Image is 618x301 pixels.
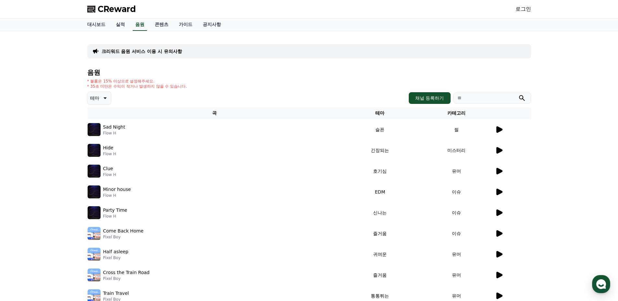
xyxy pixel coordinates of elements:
[342,223,418,244] td: 즐거움
[418,119,494,140] td: 썰
[418,265,494,285] td: 유머
[418,202,494,223] td: 이슈
[87,107,342,119] th: 곡
[88,269,101,282] img: music
[87,79,187,84] p: * 볼륨은 15% 이상으로 설정해주세요.
[88,165,101,178] img: music
[515,5,531,13] a: 로그인
[103,124,125,131] p: Sad Night
[103,214,127,219] p: Flow H
[103,234,144,240] p: Pixel Boy
[90,94,99,103] p: 테마
[418,182,494,202] td: 이슈
[87,84,187,89] p: * 35초 미만은 수익이 적거나 발생하지 않을 수 있습니다.
[103,131,125,136] p: Flow H
[103,228,144,234] p: Come Back Home
[88,185,101,198] img: music
[102,48,182,55] a: 크리워드 음원 서비스 이용 시 유의사항
[103,276,150,281] p: Pixel Boy
[87,69,531,76] h4: 음원
[342,202,418,223] td: 신나는
[103,269,150,276] p: Cross the Train Road
[88,123,101,136] img: music
[103,255,128,260] p: Pixel Boy
[2,206,43,222] a: 홈
[103,165,113,172] p: Clue
[409,92,450,104] button: 채널 등록하기
[88,227,101,240] img: music
[103,172,116,177] p: Flow H
[20,216,24,221] span: 홈
[103,144,114,151] p: Hide
[103,193,131,198] p: Flow H
[418,244,494,265] td: 유머
[342,182,418,202] td: EDM
[418,107,494,119] th: 카테고리
[150,19,174,31] a: 콘텐츠
[418,223,494,244] td: 이슈
[43,206,84,222] a: 대화
[342,161,418,182] td: 호기심
[84,206,125,222] a: 설정
[342,107,418,119] th: 테마
[59,216,67,221] span: 대화
[342,244,418,265] td: 귀여운
[174,19,198,31] a: 가이드
[103,207,127,214] p: Party Time
[88,144,101,157] img: music
[342,119,418,140] td: 슬픈
[103,151,116,157] p: Flow H
[342,265,418,285] td: 즐거움
[418,161,494,182] td: 유머
[342,140,418,161] td: 긴장되는
[418,140,494,161] td: 미스터리
[98,4,136,14] span: CReward
[103,248,128,255] p: Half asleep
[198,19,226,31] a: 공지사항
[103,186,131,193] p: Minor house
[88,206,101,219] img: music
[87,92,111,105] button: 테마
[87,4,136,14] a: CReward
[103,290,129,297] p: Train Travel
[100,216,108,221] span: 설정
[133,19,147,31] a: 음원
[82,19,111,31] a: 대시보드
[88,248,101,261] img: music
[111,19,130,31] a: 실적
